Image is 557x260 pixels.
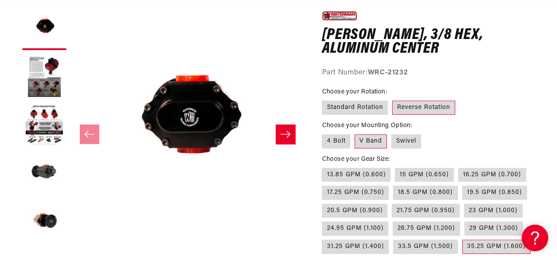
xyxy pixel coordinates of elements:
legend: Choose your Gear Size: [322,154,390,163]
label: Standard Rotation [322,101,388,115]
label: 13.85 GPM (0.600) [322,167,390,182]
button: Load image 3 in gallery view [22,103,66,147]
label: Reverse Rotation [392,101,455,115]
label: 21.75 GPM (0.950) [392,204,460,218]
label: 35.25 GPM (1.600) [462,240,530,254]
legend: Choose your Mounting Option: [322,121,413,130]
label: 16.25 GPM (0.700) [458,167,526,182]
label: 26.75 GPM (1.200) [393,221,460,236]
button: Slide left [80,124,99,144]
label: 19.5 GPM (0.850) [462,186,527,200]
legend: Choose your Rotation: [322,87,387,97]
label: 23 GPM (1.000) [464,204,522,218]
strong: WRC-21232 [368,69,408,76]
div: Part Number: [322,67,535,79]
label: Swivel [391,134,421,148]
button: Load image 1 in gallery view [22,6,66,50]
label: V Band [354,134,387,148]
label: 29 GPM (1.300) [464,221,523,236]
label: 17.25 GPM (0.750) [322,186,389,200]
label: 33.5 GPM (1.500) [393,240,458,254]
label: 18.5 GPM (0.800) [393,186,458,200]
label: 4 Bolt [322,134,350,148]
label: 24.95 GPM (1.100) [322,221,388,236]
h1: [PERSON_NAME], 3/8 Hex, Aluminum Center [322,28,535,56]
button: Load image 5 in gallery view [22,201,66,245]
label: 15 GPM (0.650) [395,167,454,182]
label: 31.25 GPM (1.400) [322,240,389,254]
button: Load image 4 in gallery view [22,152,66,196]
button: Load image 2 in gallery view [22,54,66,99]
button: Slide right [276,124,295,144]
label: 20.5 GPM (0.900) [322,204,387,218]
